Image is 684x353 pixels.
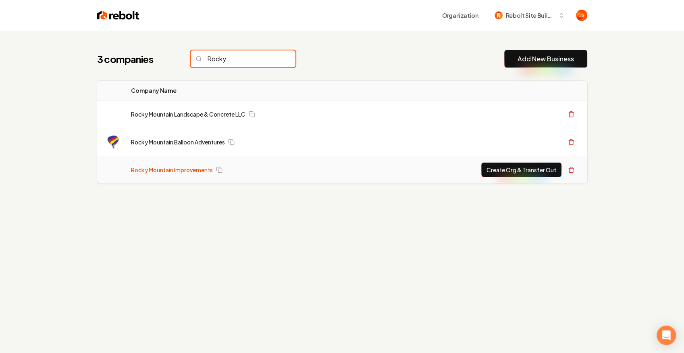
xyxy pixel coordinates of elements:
[191,50,295,67] input: Search...
[107,136,120,148] img: Rocky Mountain Balloon Adventures logo
[131,110,245,118] a: Rocky Mountain Landscape & Concrete LLC
[125,81,379,100] th: Company Name
[506,11,555,20] span: Rebolt Site Builder
[97,52,175,65] h1: 3 companies
[131,138,225,146] a: Rocky Mountain Balloon Adventures
[576,10,587,21] img: James Shamoun
[481,163,561,177] button: Create Org & Transfer Out
[518,54,574,64] a: Add New Business
[576,10,587,21] button: Open user button
[437,8,483,23] button: Organization
[97,10,139,21] img: Rebolt Logo
[131,166,213,174] a: Rocky Mountain Improvements
[657,326,676,345] div: Open Intercom Messenger
[495,11,503,19] img: Rebolt Site Builder
[504,50,587,68] button: Add New Business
